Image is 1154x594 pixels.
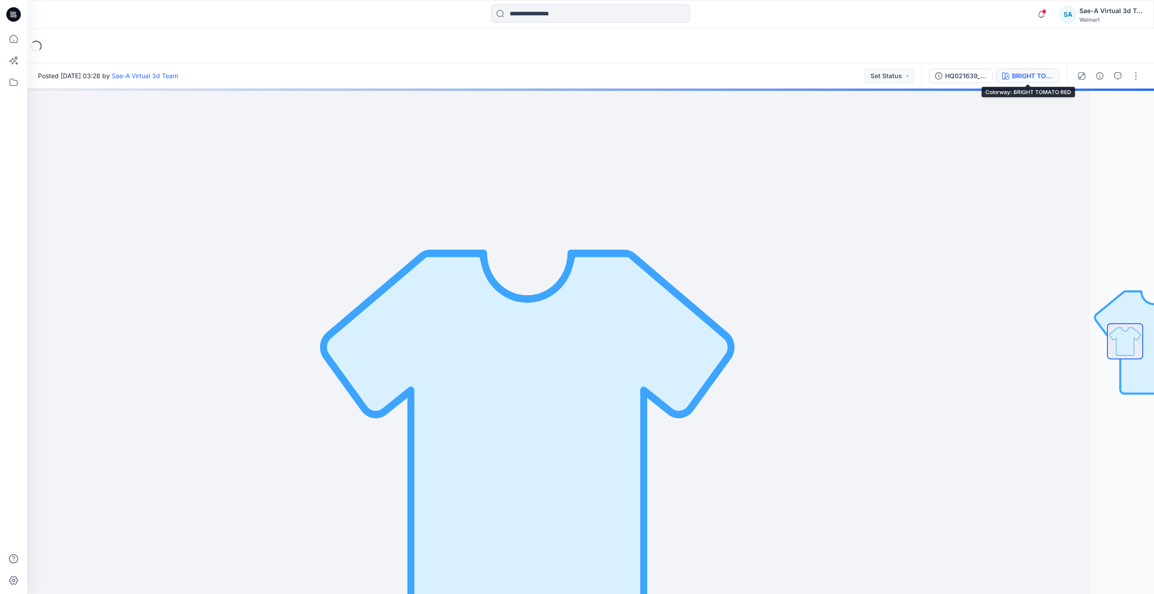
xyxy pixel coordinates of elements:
[929,69,993,83] button: HQ021639_FULL COLORWAYS
[1093,69,1107,83] button: Details
[945,71,987,81] div: HQ021639_FULL COLORWAYS
[1079,5,1143,16] div: Sae-A Virtual 3d Team
[996,69,1059,83] button: BRIGHT TOMATO RED
[1079,16,1143,23] div: Walmart
[112,72,178,80] a: Sae-A Virtual 3d Team
[38,71,178,80] span: Posted [DATE] 03:28 by
[1012,71,1054,81] div: BRIGHT TOMATO RED
[1108,324,1142,358] img: All colorways
[1059,6,1076,23] div: SA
